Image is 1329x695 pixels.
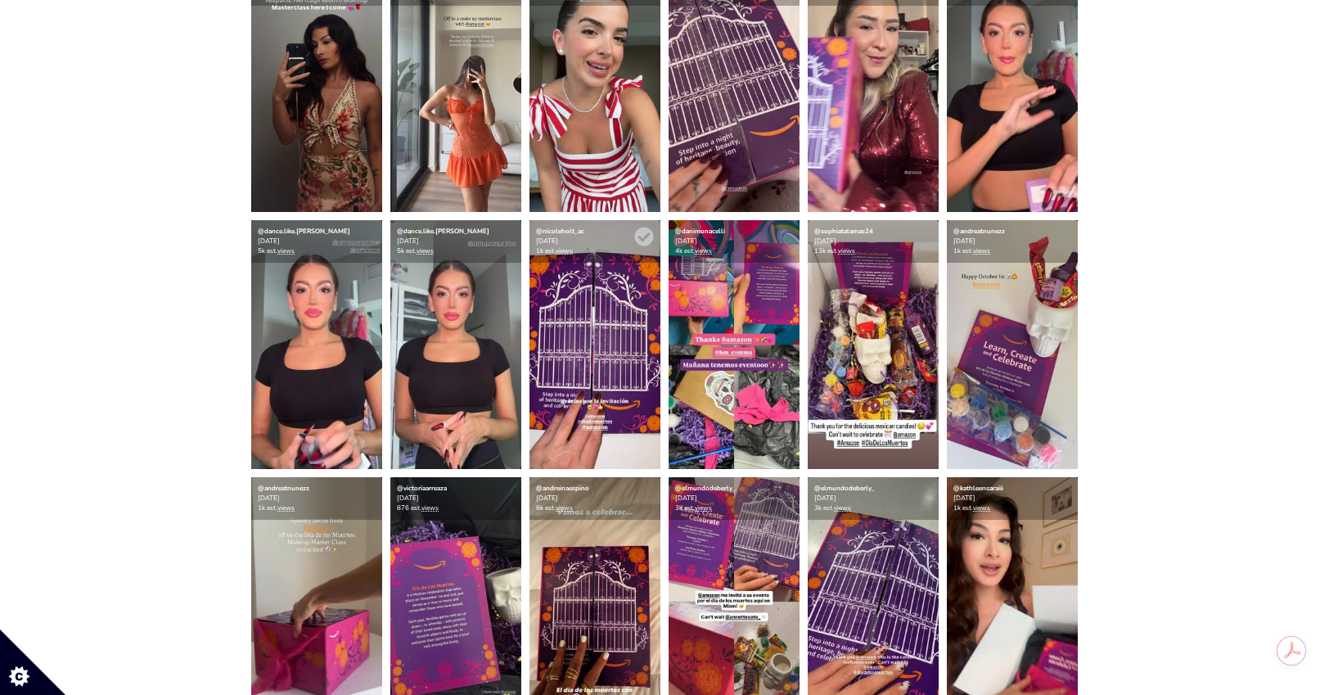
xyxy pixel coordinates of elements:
a: views [695,503,712,512]
a: @andreatnunezz [258,484,309,493]
div: [DATE] 1k est. [947,477,1078,520]
div: [DATE] 5k est. [390,220,521,263]
a: @sophiatalamas24 [814,227,873,236]
a: @kathleensaraiii [953,484,1003,493]
a: @nicoleholt_ac [536,227,584,236]
a: @elmundodeberly_ [814,484,875,493]
a: views [417,246,434,255]
div: [DATE] 5k est. [251,220,382,263]
a: views [277,503,295,512]
a: views [973,503,990,512]
a: @victoriaarreaza [397,484,447,493]
a: views [695,246,712,255]
div: [DATE] 1k est. [251,477,382,520]
a: views [556,246,573,255]
a: @andreinaespino [536,484,589,493]
div: [DATE] 3k est. [808,477,939,520]
a: @andreatnunezz [953,227,1005,236]
a: @elmundodeberly_ [675,484,736,493]
div: [DATE] 4k est. [669,220,800,263]
a: views [277,246,295,255]
a: views [834,503,851,512]
div: [DATE] 8k est. [529,477,660,520]
div: [DATE] 876 est. [390,477,521,520]
div: [DATE] 13k est. [808,220,939,263]
a: @dance.like.[PERSON_NAME] [397,227,489,236]
a: views [421,503,439,512]
div: [DATE] 3k est. [669,477,800,520]
a: @dance.like.[PERSON_NAME] [258,227,350,236]
div: [DATE] 1k est. [529,220,660,263]
a: @danimonacelli [675,227,725,236]
a: views [973,246,990,255]
a: views [556,503,573,512]
a: views [838,246,855,255]
div: [DATE] 1k est. [947,220,1078,263]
